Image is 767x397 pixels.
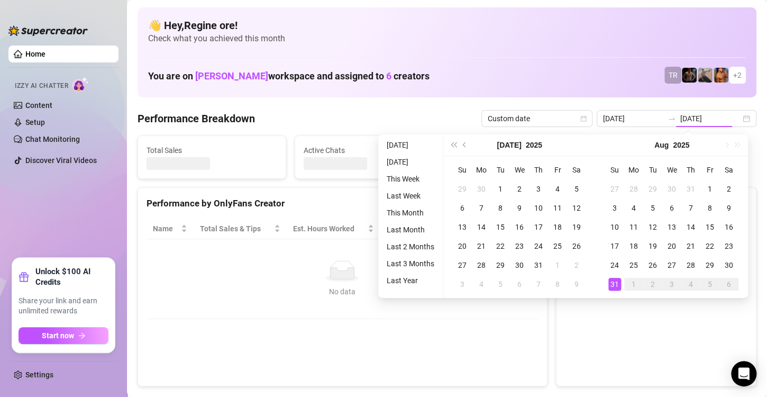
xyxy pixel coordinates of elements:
th: Chat Conversion [451,219,538,239]
span: 6 [386,70,391,82]
span: arrow-right [78,332,86,339]
span: gift [19,272,29,282]
img: LC [698,68,713,83]
img: Trent [682,68,697,83]
span: Active Chats [304,145,434,156]
a: Chat Monitoring [25,135,80,143]
span: [PERSON_NAME] [195,70,268,82]
div: No data [157,286,528,297]
span: Total Sales & Tips [200,223,272,234]
th: Sales / Hour [380,219,451,239]
span: + 2 [733,69,742,81]
th: Name [147,219,194,239]
a: Setup [25,118,45,127]
span: Messages Sent [460,145,591,156]
span: Izzy AI Chatter [15,81,68,91]
button: Start nowarrow-right [19,327,108,344]
span: Chat Conversion [458,223,524,234]
span: TR [669,69,678,81]
span: Check what you achieved this month [148,33,746,44]
span: calendar [580,115,587,122]
strong: Unlock $100 AI Credits [35,266,108,287]
div: Est. Hours Worked [293,223,366,234]
div: Open Intercom Messenger [731,361,756,386]
div: Performance by OnlyFans Creator [147,196,538,211]
a: Home [25,50,45,58]
h4: Performance Breakdown [138,111,255,126]
span: swap-right [668,114,676,123]
h1: You are on workspace and assigned to creators [148,70,430,82]
input: Start date [603,113,663,124]
span: Sales / Hour [387,223,436,234]
span: Name [153,223,179,234]
span: Custom date [488,111,586,127]
img: JG [714,68,728,83]
span: to [668,114,676,123]
img: AI Chatter [72,77,89,92]
th: Total Sales & Tips [194,219,287,239]
h4: 👋 Hey, Regine ore ! [148,18,746,33]
a: Content [25,101,52,110]
span: Total Sales [147,145,277,156]
span: Share your link and earn unlimited rewards [19,296,108,317]
img: logo-BBDzfeDw.svg [8,25,88,36]
div: Sales by OnlyFans Creator [565,196,747,211]
span: Start now [42,331,74,340]
a: Discover Viral Videos [25,156,97,165]
a: Settings [25,371,53,379]
input: End date [680,113,741,124]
